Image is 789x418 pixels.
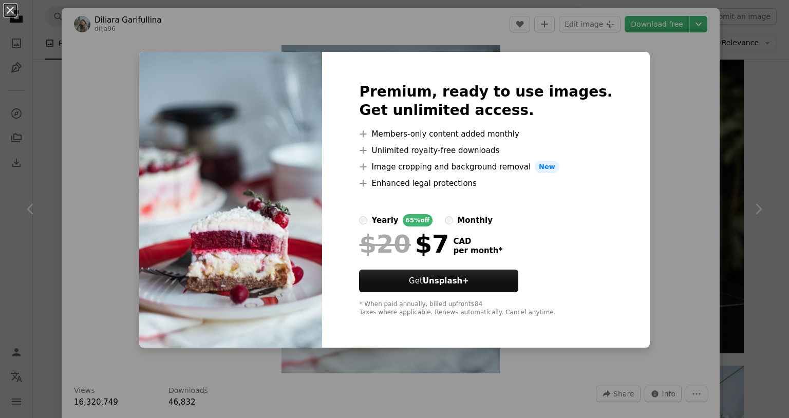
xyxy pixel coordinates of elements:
li: Enhanced legal protections [359,177,612,189]
span: $20 [359,231,410,257]
span: per month * [453,246,502,255]
div: $7 [359,231,449,257]
li: Unlimited royalty-free downloads [359,144,612,157]
div: * When paid annually, billed upfront $84 Taxes where applicable. Renews automatically. Cancel any... [359,300,612,317]
span: New [535,161,559,173]
button: GetUnsplash+ [359,270,518,292]
input: yearly65%off [359,216,367,224]
h2: Premium, ready to use images. Get unlimited access. [359,83,612,120]
div: yearly [371,214,398,226]
li: Image cropping and background removal [359,161,612,173]
strong: Unsplash+ [423,276,469,286]
input: monthly [445,216,453,224]
img: photo-1551879400-111a9087cd86 [139,52,322,348]
span: CAD [453,237,502,246]
div: 65% off [403,214,433,226]
div: monthly [457,214,493,226]
li: Members-only content added monthly [359,128,612,140]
